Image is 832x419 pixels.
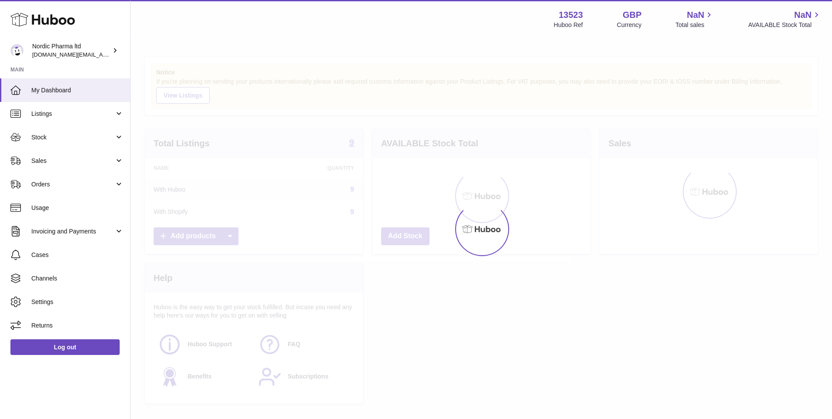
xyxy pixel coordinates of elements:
span: NaN [794,9,812,21]
span: Channels [31,274,124,283]
img: accounts.uk@nordicpharma.com [10,44,23,57]
span: Total sales [675,21,714,29]
span: NaN [687,9,704,21]
span: Sales [31,157,114,165]
a: NaN Total sales [675,9,714,29]
span: Cases [31,251,124,259]
a: NaN AVAILABLE Stock Total [748,9,822,29]
span: AVAILABLE Stock Total [748,21,822,29]
span: Returns [31,321,124,330]
span: Usage [31,204,124,212]
span: My Dashboard [31,86,124,95]
a: Log out [10,339,120,355]
span: Stock [31,133,114,142]
span: [DOMAIN_NAME][EMAIL_ADDRESS][DOMAIN_NAME] [32,51,173,58]
div: Nordic Pharma ltd [32,42,111,59]
strong: 13523 [559,9,583,21]
div: Huboo Ref [554,21,583,29]
span: Invoicing and Payments [31,227,114,236]
div: Currency [617,21,642,29]
span: Settings [31,298,124,306]
span: Listings [31,110,114,118]
strong: GBP [623,9,641,21]
span: Orders [31,180,114,189]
